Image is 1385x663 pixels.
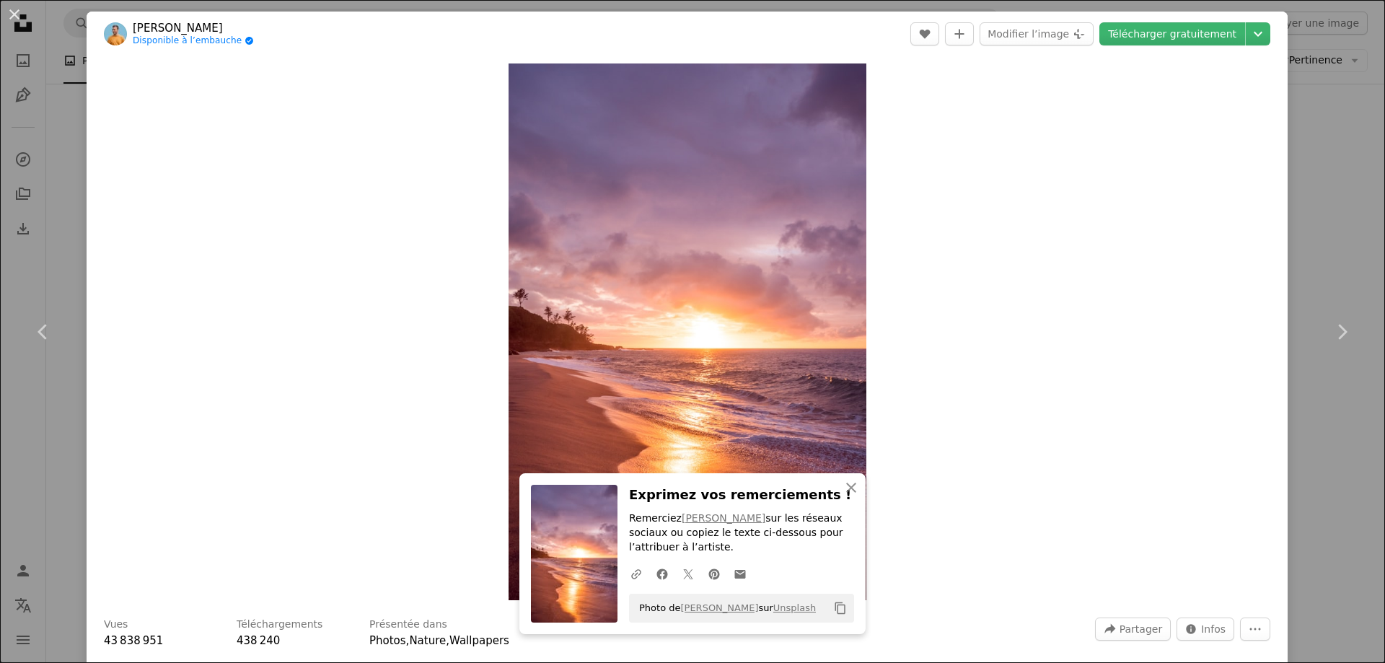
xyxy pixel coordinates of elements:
span: 43 838 951 [104,634,163,647]
button: Zoom sur cette image [509,63,866,600]
a: Disponible à l’embauche [133,35,254,47]
a: Partagez-lePinterest [701,559,727,588]
span: Photo de sur [632,597,816,620]
a: Wallpapers [449,634,509,647]
h3: Présentée dans [369,618,447,632]
a: Télécharger gratuitement [1099,22,1245,45]
button: Choisissez la taille de téléchargement [1246,22,1270,45]
span: Partager [1120,618,1162,640]
span: , [406,634,410,647]
button: Plus d’actions [1240,618,1270,641]
button: Ajouter à la collection [945,22,974,45]
button: Partager cette image [1095,618,1171,641]
a: [PERSON_NAME] [133,21,254,35]
a: Partagez-leFacebook [649,559,675,588]
a: Nature [409,634,446,647]
p: Remerciez sur les réseaux sociaux ou copiez le texte ci-dessous pour l’attribuer à l’artiste. [629,511,854,555]
h3: Vues [104,618,128,632]
a: Suivant [1298,263,1385,401]
h3: Téléchargements [237,618,322,632]
span: Infos [1201,618,1226,640]
a: Partager par mail [727,559,753,588]
a: Photos [369,634,406,647]
button: Copier dans le presse-papier [828,596,853,620]
img: Accéder au profil de Cristofer Maximilian [104,22,127,45]
a: Partagez-leTwitter [675,559,701,588]
span: 438 240 [237,634,280,647]
button: J’aime [910,22,939,45]
a: Unsplash [773,602,816,613]
a: [PERSON_NAME] [680,602,758,613]
img: plage bord de mer au coucher du soleil [509,63,866,600]
button: Statistiques de cette image [1177,618,1234,641]
a: [PERSON_NAME] [682,512,765,524]
button: Modifier l’image [980,22,1094,45]
h3: Exprimez vos remerciements ! [629,485,854,506]
span: , [446,634,449,647]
